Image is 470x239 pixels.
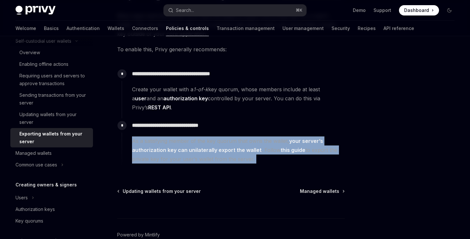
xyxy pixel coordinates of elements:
a: Basics [44,21,59,36]
div: Sending transactions from your server [19,91,89,107]
span: Updating wallets from your server [123,188,201,194]
div: Requiring users and servers to approve transactions [19,72,89,87]
a: Managed wallets [300,188,344,194]
div: Overview [19,49,40,56]
a: Enabling offline actions [10,58,93,70]
a: Connectors [132,21,158,36]
a: Requiring users and servers to approve transactions [10,70,93,89]
a: Dashboard [399,5,439,15]
div: Common use cases [15,161,57,169]
div: Exporting wallets from your server [19,130,89,145]
a: REST API [148,104,171,111]
img: dark logo [15,6,56,15]
a: Updating wallets from your server [118,188,201,194]
a: API reference [383,21,414,36]
div: Managed wallets [15,149,52,157]
a: Policies & controls [166,21,209,36]
button: Search...⌘K [164,5,307,16]
div: Search... [176,6,194,14]
span: ⌘ K [296,8,302,13]
a: Authentication [66,21,100,36]
strong: user [135,95,147,102]
a: Welcome [15,21,36,36]
a: Security [332,21,350,36]
span: Managed wallets [300,188,339,194]
div: Enabling offline actions [19,60,68,68]
a: Powered by Mintlify [117,232,160,238]
a: Exporting wallets from your server [10,128,93,147]
a: Support [373,7,391,14]
div: Updating wallets from your server [19,111,89,126]
div: Key quorums [15,217,43,225]
a: Transaction management [217,21,275,36]
span: As a satisfying member of the key quorum that owns the wallet, . Follow to export the private key... [132,136,344,164]
a: Demo [353,7,366,14]
a: Authorization keys [10,204,93,215]
a: this guide [281,147,305,154]
h5: Creating owners & signers [15,181,77,189]
span: Create your wallet with a key quorum, whose members include at least a and an controlled by your ... [132,85,344,112]
a: Wallets [107,21,124,36]
div: Authorization keys [15,205,55,213]
a: User management [282,21,324,36]
a: Updating wallets from your server [10,109,93,128]
button: Toggle dark mode [444,5,455,15]
a: Managed wallets [10,147,93,159]
div: Users [15,194,28,202]
a: Recipes [358,21,376,36]
strong: authorization key [163,95,208,102]
span: Dashboard [404,7,429,14]
a: Sending transactions from your server [10,89,93,109]
span: To enable this, Privy generally recommends: [117,45,345,54]
em: 1-of-k [193,86,208,93]
a: Overview [10,47,93,58]
a: Key quorums [10,215,93,227]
